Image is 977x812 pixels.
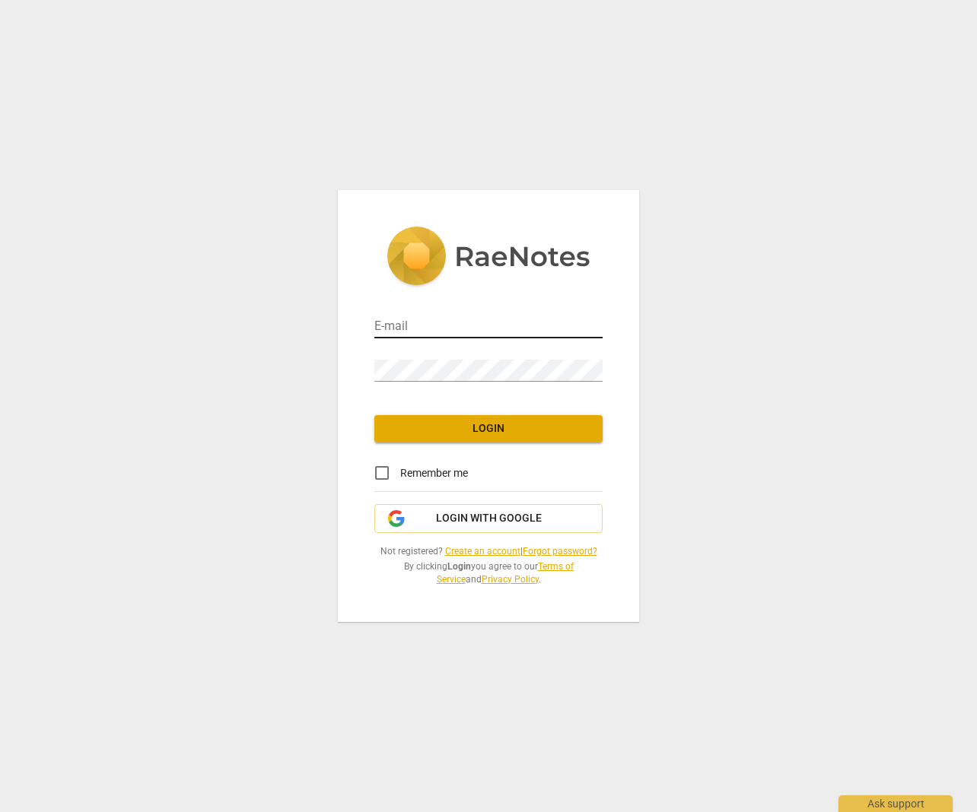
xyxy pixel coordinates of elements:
[400,465,468,481] span: Remember me
[447,561,471,572] b: Login
[839,795,953,812] div: Ask support
[523,546,597,557] a: Forgot password?
[437,561,574,585] a: Terms of Service
[374,415,603,442] button: Login
[374,545,603,558] span: Not registered? |
[445,546,520,557] a: Create an account
[374,560,603,585] span: By clicking you agree to our and .
[436,511,542,526] span: Login with Google
[387,227,590,289] img: 5ac2273c67554f335776073100b6d88f.svg
[374,504,603,533] button: Login with Google
[387,421,590,436] span: Login
[482,574,539,585] a: Privacy Policy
